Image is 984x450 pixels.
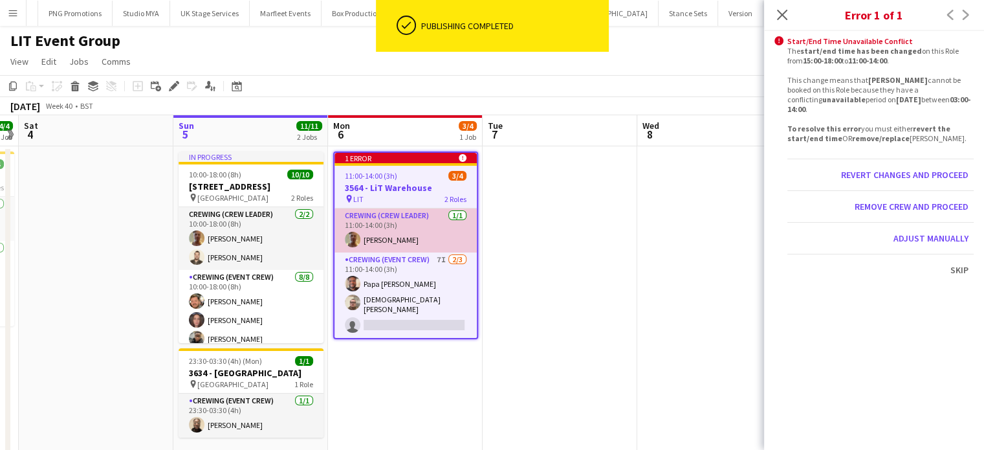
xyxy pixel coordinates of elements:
b: [PERSON_NAME] [868,75,928,85]
span: Tue [488,120,503,131]
b: To resolve this error [787,124,861,133]
b: 03:00-14:00 [787,95,970,114]
app-card-role: Crewing (Event Crew)1/123:30-03:30 (4h)[PERSON_NAME] [179,394,323,438]
button: Remove crew and proceed [849,196,974,217]
span: Week 40 [43,101,75,111]
span: 10/10 [287,170,313,179]
span: 10:00-18:00 (8h) [189,170,241,179]
div: 2 Jobs [297,132,322,142]
span: 3/4 [459,121,477,131]
span: 2 Roles [291,193,313,203]
h3: 3634 - [GEOGRAPHIC_DATA] [179,367,323,379]
button: Skip [945,260,974,280]
b: revert the start/end time [787,124,950,143]
span: 23:30-03:30 (4h) (Mon) [189,356,262,366]
span: 6 [331,127,350,142]
span: Mon [333,120,350,131]
span: 5 [177,127,194,142]
button: Version [718,1,763,26]
div: BST [80,101,93,111]
span: 3/4 [448,171,466,181]
button: Box Productions [322,1,395,26]
h1: LIT Event Group [10,31,120,51]
div: [DATE] [10,100,40,113]
button: Stance Sets [659,1,718,26]
span: 11:00-14:00 (3h) [345,171,397,181]
div: In progress [179,152,323,162]
div: 1 Job [459,132,476,142]
span: Jobs [69,56,89,67]
span: 8 [640,127,659,142]
h3: 3564 - LiT Warehouse [334,182,477,194]
h3: Error 1 of 1 [764,6,984,23]
div: Start/End Time Unavailable Conflict [787,36,974,46]
button: Marfleet Events [250,1,322,26]
h3: [STREET_ADDRESS] [179,181,323,192]
app-job-card: In progress10:00-18:00 (8h)10/10[STREET_ADDRESS] [GEOGRAPHIC_DATA]2 RolesCrewing (Crew Leader)2/2... [179,152,323,343]
span: 2 Roles [444,194,466,204]
app-job-card: 1 error 11:00-14:00 (3h)3/43564 - LiT Warehouse LIT2 RolesCrewing (Crew Leader)1/111:00-14:00 (3h... [333,152,478,339]
span: 7 [486,127,503,142]
button: EMYP Studios [763,1,827,26]
button: Revert changes and proceed [836,164,974,185]
span: [GEOGRAPHIC_DATA] [197,193,268,203]
app-job-card: 23:30-03:30 (4h) (Mon)1/13634 - [GEOGRAPHIC_DATA] [GEOGRAPHIC_DATA]1 RoleCrewing (Event Crew)1/12... [179,348,323,438]
span: 4 [22,127,38,142]
span: 1 Role [294,379,313,389]
span: Sat [24,120,38,131]
a: Edit [36,53,61,70]
span: LIT [353,194,364,204]
span: 1/1 [295,356,313,366]
span: [GEOGRAPHIC_DATA] [197,379,268,389]
div: 1 error [334,153,477,163]
span: Comms [102,56,131,67]
b: start/end time has been changed [800,46,922,56]
b: remove/replace [852,133,910,143]
b: [DATE] [896,95,921,104]
a: Jobs [64,53,94,70]
app-card-role: Crewing (Crew Leader)1/111:00-14:00 (3h)[PERSON_NAME] [334,208,477,253]
button: PNG Promotions [38,1,113,26]
app-card-role: Crewing (Crew Leader)2/210:00-18:00 (8h)[PERSON_NAME][PERSON_NAME] [179,207,323,270]
span: Sun [179,120,194,131]
button: Adjust manually [888,228,974,249]
span: Wed [642,120,659,131]
b: unavailable [822,95,866,104]
div: Publishing completed [421,20,604,32]
span: Edit [41,56,56,67]
button: UK Stage Services [170,1,250,26]
span: 11/11 [296,121,322,131]
button: Studio MYA [113,1,170,26]
a: View [5,53,34,70]
b: 15:00-18:00 [803,56,842,65]
app-card-role: Crewing (Event Crew)8/810:00-18:00 (8h)[PERSON_NAME][PERSON_NAME][PERSON_NAME] [179,270,323,449]
div: The on this Role from to . This change means that cannot be booked on this Role because they have... [787,46,974,143]
span: View [10,56,28,67]
app-card-role: Crewing (Event Crew)7I2/311:00-14:00 (3h)Papa [PERSON_NAME][DEMOGRAPHIC_DATA][PERSON_NAME] [334,253,477,338]
b: 11:00-14:00 [848,56,887,65]
a: Comms [96,53,136,70]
